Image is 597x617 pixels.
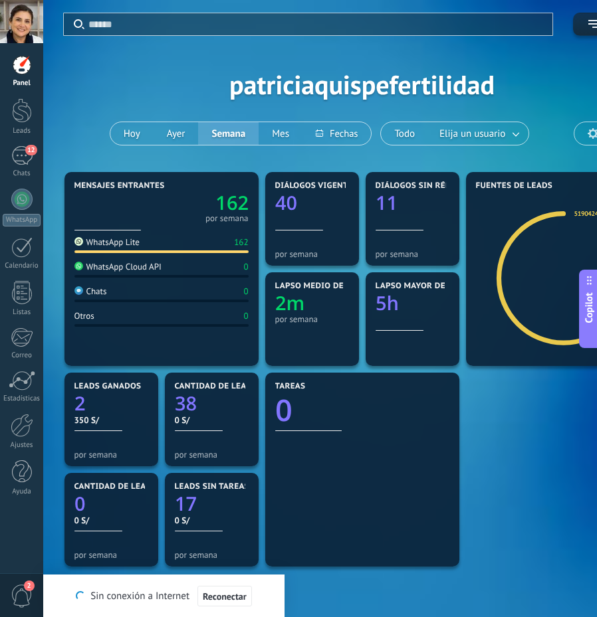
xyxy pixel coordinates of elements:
[175,482,249,491] span: Leads sin tareas
[428,122,529,145] button: Elija un usuario
[175,515,249,526] div: 0 S/
[243,310,248,321] div: 0
[275,249,349,259] div: por semana
[376,282,481,291] span: Lapso mayor de réplica
[259,122,302,145] button: Mes
[3,308,41,317] div: Listas
[275,282,380,291] span: Lapso medio de réplica
[376,181,469,191] span: Diálogos sin réplica
[74,482,201,491] span: Cantidad de leads perdidos
[74,391,148,416] a: 2
[3,214,41,226] div: WhatsApp
[302,122,371,145] button: Fechas
[203,592,247,601] span: Reconectar
[3,262,41,270] div: Calendario
[175,450,249,460] div: por semana
[175,414,249,426] div: 0 S/
[74,237,83,246] img: WhatsApp Lite
[74,310,94,321] div: Otros
[74,491,86,517] text: 0
[74,181,165,191] span: Mensajes entrantes
[175,382,294,391] span: Cantidad de leads activos
[275,390,449,430] a: 0
[275,181,358,191] span: Diálogos vigentes
[275,382,306,391] span: Tareas
[582,292,596,323] span: Copilot
[25,145,37,155] span: 12
[275,190,297,216] text: 40
[376,190,398,216] text: 11
[110,122,154,145] button: Hoy
[175,550,249,560] div: por semana
[74,261,162,272] div: WhatsApp Cloud API
[76,585,251,607] div: Sin conexión a Internet
[205,215,249,222] div: por semana
[3,79,41,88] div: Panel
[74,286,83,295] img: Chats
[476,181,553,191] span: Fuentes de leads
[74,414,148,426] div: 350 S/
[24,580,35,591] span: 2
[74,515,148,526] div: 0 S/
[175,491,197,517] text: 17
[74,391,86,416] text: 2
[3,169,41,178] div: Chats
[154,122,199,145] button: Ayer
[381,122,428,145] button: Todo
[243,261,248,272] div: 0
[215,190,249,216] text: 162
[437,125,508,143] span: Elija un usuario
[175,391,197,416] text: 38
[162,190,249,216] a: 162
[175,491,249,517] a: 17
[74,286,107,297] div: Chats
[175,391,249,416] a: 38
[198,122,259,145] button: Semana
[275,290,304,316] text: 2m
[275,390,293,430] text: 0
[376,249,449,259] div: por semana
[74,262,83,270] img: WhatsApp Cloud API
[376,290,449,316] a: 5h
[275,314,349,324] div: por semana
[74,382,142,391] span: Leads ganados
[3,395,41,403] div: Estadísticas
[74,491,148,517] a: 0
[197,586,252,607] button: Reconectar
[74,236,140,248] div: WhatsApp Lite
[74,550,148,560] div: por semana
[3,351,41,360] div: Correo
[234,236,248,248] div: 162
[3,441,41,450] div: Ajustes
[3,127,41,135] div: Leads
[3,487,41,496] div: Ayuda
[243,286,248,297] div: 0
[376,290,399,316] text: 5h
[74,450,148,460] div: por semana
